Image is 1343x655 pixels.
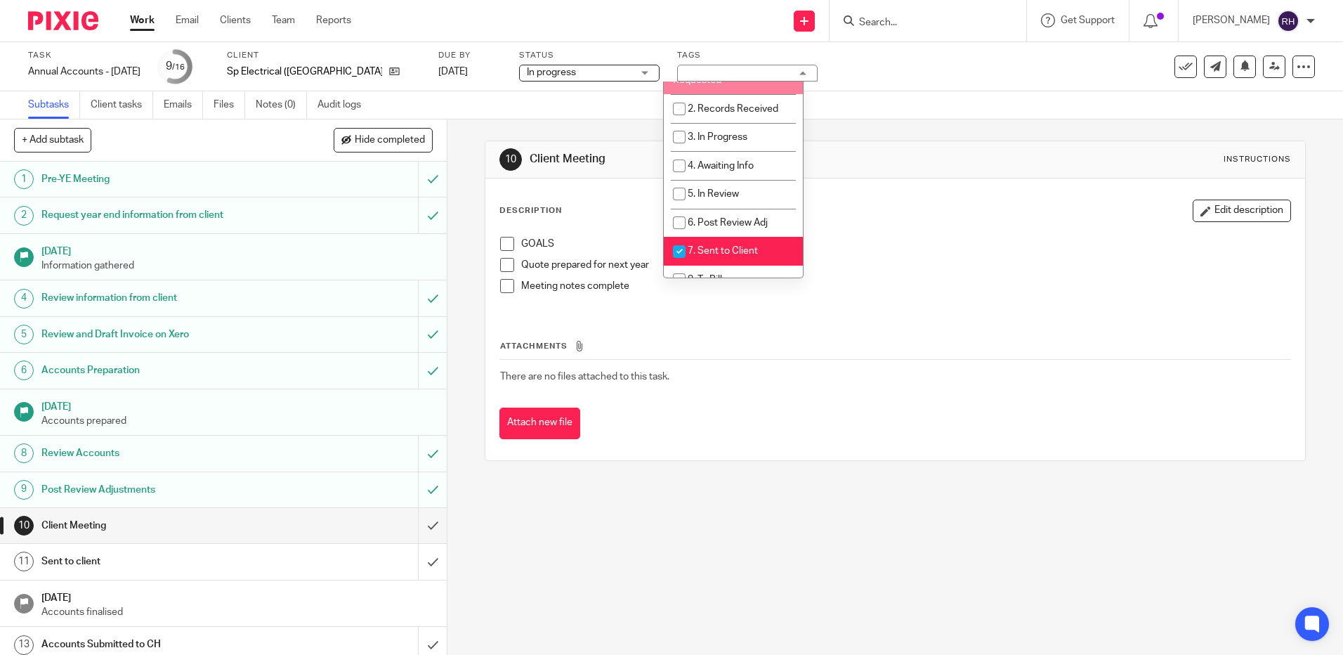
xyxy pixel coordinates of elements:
[688,161,754,171] span: 4. Awaiting Info
[28,65,140,79] div: Annual Accounts - [DATE]
[1061,15,1115,25] span: Get Support
[14,325,34,344] div: 5
[172,63,185,71] small: /16
[688,189,739,199] span: 5. In Review
[500,372,669,382] span: There are no files attached to this task.
[41,259,433,273] p: Information gathered
[28,50,140,61] label: Task
[164,91,203,119] a: Emails
[1193,13,1270,27] p: [PERSON_NAME]
[14,516,34,536] div: 10
[166,58,185,74] div: 9
[316,13,351,27] a: Reports
[499,148,522,171] div: 10
[14,169,34,189] div: 1
[41,169,283,190] h1: Pre-YE Meeting
[227,65,382,79] p: Sp Electrical ([GEOGRAPHIC_DATA]) Ltd
[272,13,295,27] a: Team
[688,218,768,228] span: 6. Post Review Adj
[14,361,34,380] div: 6
[41,479,283,500] h1: Post Review Adjustments
[688,104,778,114] span: 2. Records Received
[527,67,576,77] span: In progress
[14,552,34,571] div: 11
[521,258,1290,272] p: Quote prepared for next year
[41,414,433,428] p: Accounts prepared
[521,237,1290,251] p: GOALS
[227,50,421,61] label: Client
[1224,154,1291,165] div: Instructions
[688,275,722,285] span: 8. To Bill
[41,515,283,536] h1: Client Meeting
[214,91,245,119] a: Files
[41,324,283,345] h1: Review and Draft Invoice on Xero
[41,287,283,309] h1: Review information from client
[28,11,98,30] img: Pixie
[14,443,34,463] div: 8
[688,132,747,142] span: 3. In Progress
[14,206,34,226] div: 2
[500,342,568,350] span: Attachments
[41,443,283,464] h1: Review Accounts
[14,128,91,152] button: + Add subtask
[1277,10,1299,32] img: svg%3E
[28,91,80,119] a: Subtasks
[41,205,283,226] h1: Request year end information from client
[220,13,251,27] a: Clients
[41,605,433,619] p: Accounts finalised
[673,60,748,85] span: 1. Information Requested
[438,67,468,77] span: [DATE]
[438,50,502,61] label: Due by
[41,241,433,259] h1: [DATE]
[499,205,562,216] p: Description
[91,91,153,119] a: Client tasks
[41,551,283,572] h1: Sent to client
[130,13,155,27] a: Work
[41,634,283,655] h1: Accounts Submitted to CH
[530,152,925,167] h1: Client Meeting
[521,279,1290,293] p: Meeting notes complete
[317,91,372,119] a: Audit logs
[677,50,818,61] label: Tags
[14,480,34,500] div: 9
[334,128,433,152] button: Hide completed
[1193,200,1291,222] button: Edit description
[28,65,140,79] div: Annual Accounts - January 2025
[499,408,580,439] button: Attach new file
[519,50,660,61] label: Status
[41,396,433,414] h1: [DATE]
[688,246,758,256] span: 7. Sent to Client
[176,13,199,27] a: Email
[256,91,307,119] a: Notes (0)
[14,635,34,655] div: 13
[41,360,283,381] h1: Accounts Preparation
[858,17,984,30] input: Search
[355,135,425,146] span: Hide completed
[41,588,433,605] h1: [DATE]
[14,289,34,309] div: 4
